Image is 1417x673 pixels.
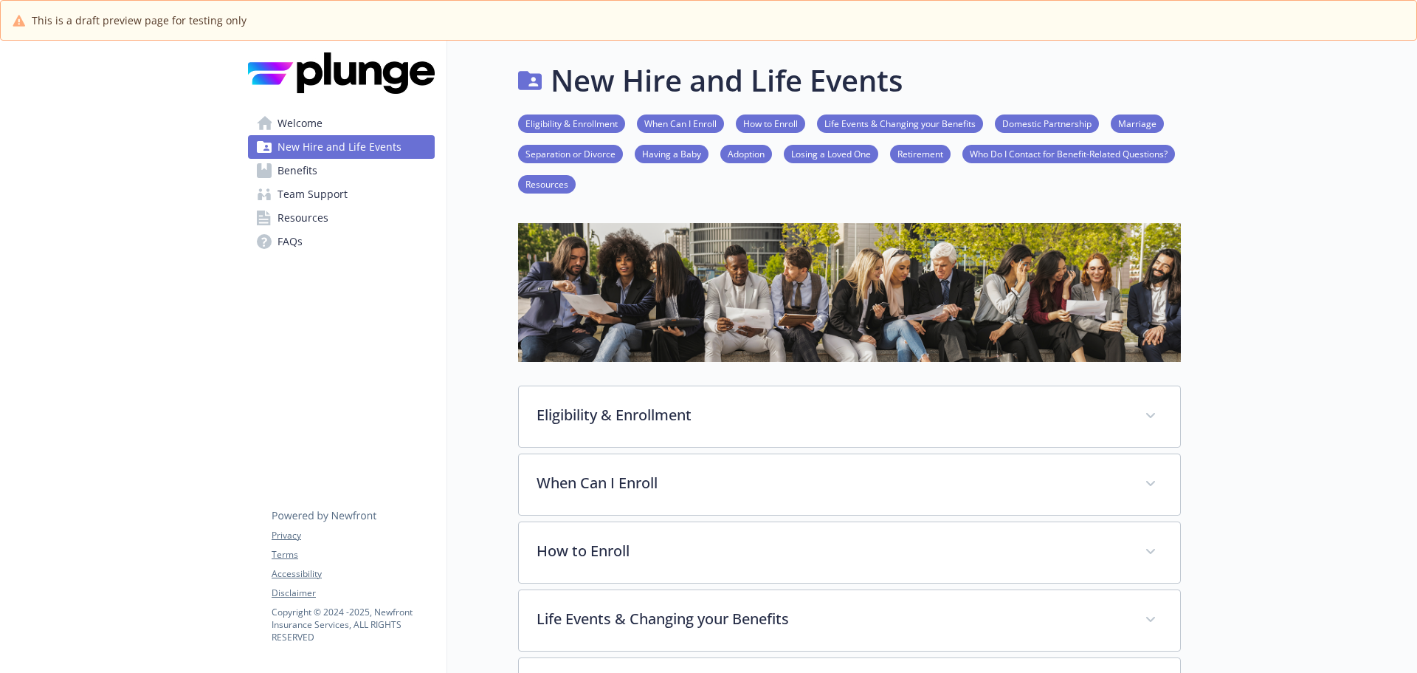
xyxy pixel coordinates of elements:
[518,116,625,130] a: Eligibility & Enrollment
[248,182,435,206] a: Team Support
[272,606,434,643] p: Copyright © 2024 - 2025 , Newfront Insurance Services, ALL RIGHTS RESERVED
[277,112,323,135] span: Welcome
[277,135,401,159] span: New Hire and Life Events
[248,206,435,230] a: Resources
[518,177,576,191] a: Resources
[518,223,1181,361] img: new hire page banner
[272,529,434,542] a: Privacy
[817,116,983,130] a: Life Events & Changing your Benefits
[784,146,878,160] a: Losing a Loved One
[637,116,724,130] a: When Can I Enroll
[272,567,434,581] a: Accessibility
[272,587,434,600] a: Disclaimer
[248,112,435,135] a: Welcome
[519,454,1180,515] div: When Can I Enroll
[277,182,348,206] span: Team Support
[519,590,1180,651] div: Life Events & Changing your Benefits
[537,540,1127,562] p: How to Enroll
[995,116,1099,130] a: Domestic Partnership
[32,13,246,28] span: This is a draft preview page for testing only
[537,404,1127,426] p: Eligibility & Enrollment
[537,608,1127,630] p: Life Events & Changing your Benefits
[272,548,434,561] a: Terms
[551,58,903,103] h1: New Hire and Life Events
[277,159,317,182] span: Benefits
[962,146,1175,160] a: Who Do I Contact for Benefit-Related Questions?
[248,159,435,182] a: Benefits
[518,146,623,160] a: Separation or Divorce
[1111,116,1164,130] a: Marriage
[519,522,1180,583] div: How to Enroll
[519,386,1180,447] div: Eligibility & Enrollment
[277,230,303,253] span: FAQs
[720,146,772,160] a: Adoption
[248,135,435,159] a: New Hire and Life Events
[537,472,1127,494] p: When Can I Enroll
[248,230,435,253] a: FAQs
[277,206,328,230] span: Resources
[736,116,805,130] a: How to Enroll
[635,146,708,160] a: Having a Baby
[890,146,951,160] a: Retirement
